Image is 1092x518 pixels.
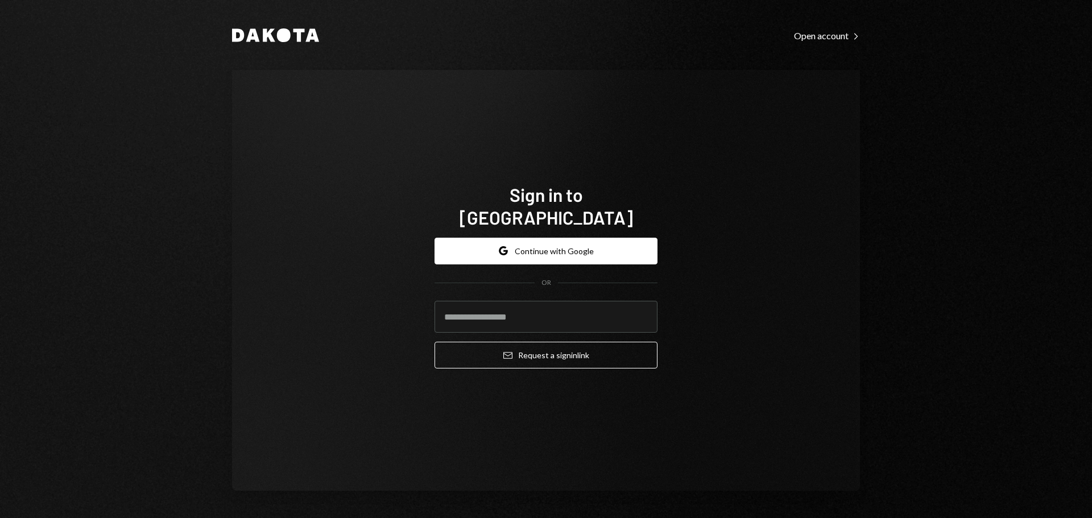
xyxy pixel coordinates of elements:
[794,30,860,42] div: Open account
[435,238,657,264] button: Continue with Google
[435,342,657,368] button: Request a signinlink
[794,29,860,42] a: Open account
[435,183,657,229] h1: Sign in to [GEOGRAPHIC_DATA]
[541,278,551,288] div: OR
